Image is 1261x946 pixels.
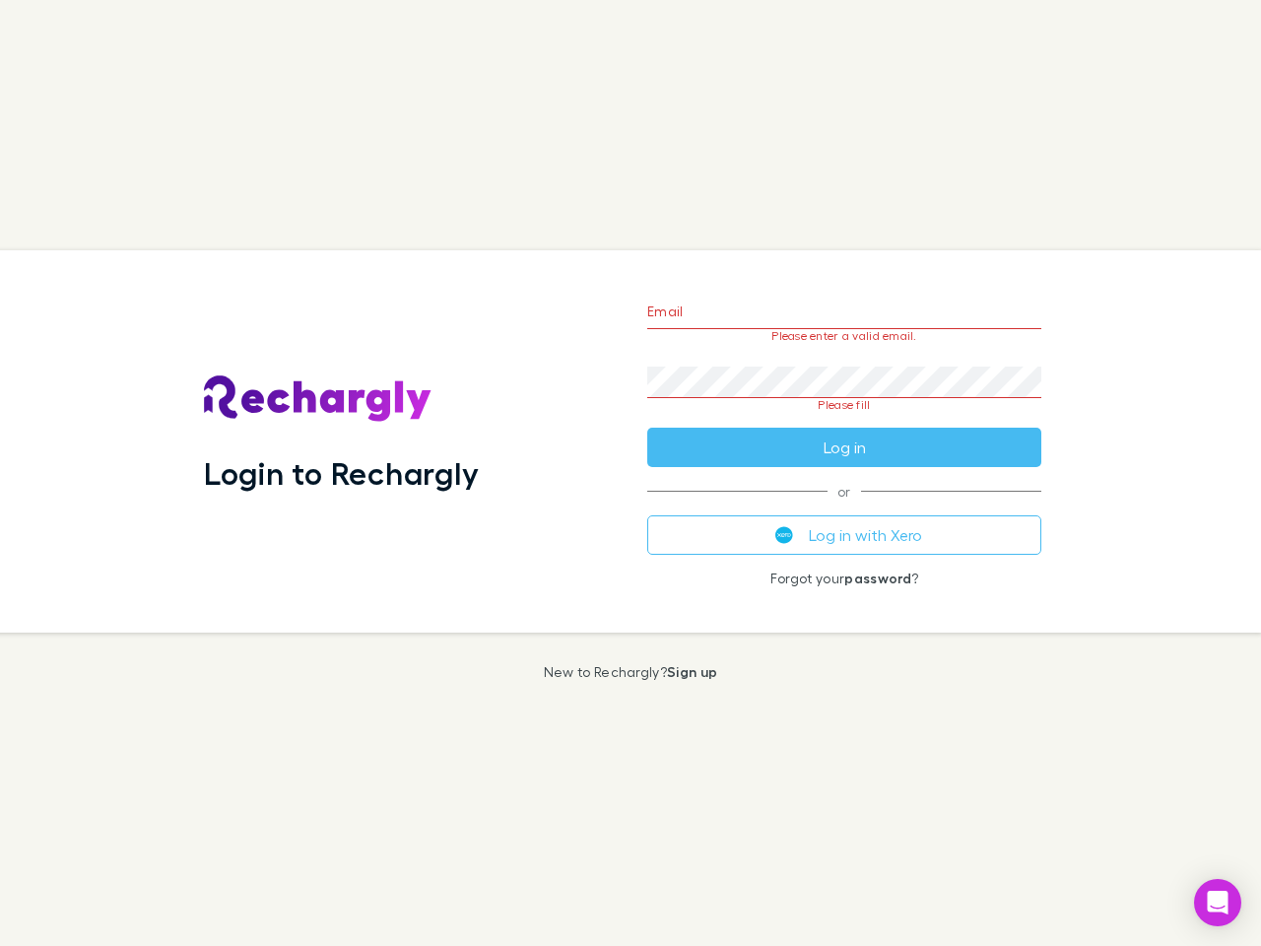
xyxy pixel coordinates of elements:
p: Forgot your ? [647,571,1041,586]
div: Open Intercom Messenger [1194,879,1241,926]
button: Log in with Xero [647,515,1041,555]
span: or [647,491,1041,492]
a: password [844,570,911,586]
p: New to Rechargly? [544,664,718,680]
p: Please fill [647,398,1041,412]
p: Please enter a valid email. [647,329,1041,343]
h1: Login to Rechargly [204,454,479,492]
button: Log in [647,428,1041,467]
img: Xero's logo [775,526,793,544]
a: Sign up [667,663,717,680]
img: Rechargly's Logo [204,375,432,423]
